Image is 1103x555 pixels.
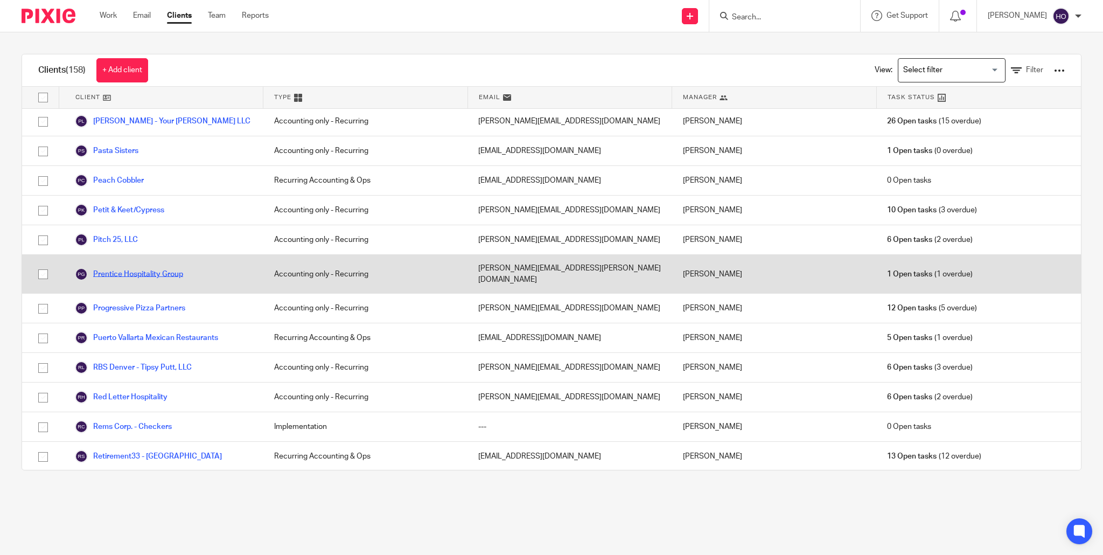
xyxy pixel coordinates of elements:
[75,233,138,246] a: Pitch 25, LLC
[467,383,672,412] div: [PERSON_NAME][EMAIL_ADDRESS][DOMAIN_NAME]
[263,442,468,471] div: Recurring Accounting & Ops
[75,204,88,217] img: svg%3E
[467,255,672,293] div: [PERSON_NAME][EMAIL_ADDRESS][PERSON_NAME][DOMAIN_NAME]
[672,136,877,165] div: [PERSON_NAME]
[731,13,828,23] input: Search
[1052,8,1070,25] img: svg%3E
[75,174,88,187] img: svg%3E
[22,9,75,23] img: Pixie
[672,255,877,293] div: [PERSON_NAME]
[467,353,672,382] div: [PERSON_NAME][EMAIL_ADDRESS][DOMAIN_NAME]
[167,10,192,21] a: Clients
[75,302,185,315] a: Progressive Pizza Partners
[672,353,877,382] div: [PERSON_NAME]
[75,361,192,374] a: RBS Denver - Tipsy Putt, LLC
[672,225,877,254] div: [PERSON_NAME]
[66,66,86,74] span: (158)
[75,204,164,217] a: Petit & Keet/Cypress
[887,332,932,343] span: 5 Open tasks
[672,166,877,195] div: [PERSON_NAME]
[899,61,999,80] input: Search for option
[887,175,931,186] span: 0 Open tasks
[887,392,972,403] span: (2 overdue)
[96,58,148,82] a: + Add client
[467,225,672,254] div: [PERSON_NAME][EMAIL_ADDRESS][DOMAIN_NAME]
[887,362,972,373] span: (3 overdue)
[208,10,226,21] a: Team
[75,115,88,128] img: svg%3E
[887,234,932,245] span: 6 Open tasks
[75,93,100,102] span: Client
[263,136,468,165] div: Accounting only - Recurring
[887,116,981,127] span: (15 overdue)
[467,136,672,165] div: [EMAIL_ADDRESS][DOMAIN_NAME]
[263,107,468,136] div: Accounting only - Recurring
[887,234,972,245] span: (2 overdue)
[75,331,88,344] img: svg%3E
[672,442,877,471] div: [PERSON_NAME]
[75,450,222,463] a: Retirement33 - [GEOGRAPHIC_DATA]
[75,331,218,344] a: Puerto Vallarta Mexican Restaurants
[467,166,672,195] div: [EMAIL_ADDRESS][DOMAIN_NAME]
[467,412,672,441] div: ---
[75,268,88,281] img: svg%3E
[672,383,877,412] div: [PERSON_NAME]
[75,450,88,463] img: svg%3E
[887,205,937,216] span: 10 Open tasks
[887,116,937,127] span: 26 Open tasks
[242,10,269,21] a: Reports
[888,93,935,102] span: Task Status
[75,268,183,281] a: Prentice Hospitality Group
[75,361,88,374] img: svg%3E
[887,145,932,156] span: 1 Open tasks
[263,294,468,323] div: Accounting only - Recurring
[479,93,500,102] span: Email
[274,93,291,102] span: Type
[887,269,972,280] span: (1 overdue)
[467,196,672,225] div: [PERSON_NAME][EMAIL_ADDRESS][DOMAIN_NAME]
[887,303,976,314] span: (5 overdue)
[263,196,468,225] div: Accounting only - Recurring
[672,294,877,323] div: [PERSON_NAME]
[75,144,88,157] img: svg%3E
[75,391,88,404] img: svg%3E
[75,302,88,315] img: svg%3E
[672,196,877,225] div: [PERSON_NAME]
[1026,66,1043,74] span: Filter
[263,225,468,254] div: Accounting only - Recurring
[887,205,976,216] span: (3 overdue)
[75,174,144,187] a: Peach Cobbler
[467,294,672,323] div: [PERSON_NAME][EMAIL_ADDRESS][DOMAIN_NAME]
[75,391,167,404] a: Red Letter Hospitality
[887,451,937,462] span: 13 Open tasks
[33,87,53,108] input: Select all
[263,383,468,412] div: Accounting only - Recurring
[38,65,86,76] h1: Clients
[887,451,981,462] span: (12 overdue)
[886,12,928,19] span: Get Support
[75,420,88,433] img: svg%3E
[263,412,468,441] div: Implementation
[898,58,1006,82] div: Search for option
[887,392,932,403] span: 6 Open tasks
[263,353,468,382] div: Accounting only - Recurring
[988,10,1047,21] p: [PERSON_NAME]
[887,145,972,156] span: (0 overdue)
[75,420,172,433] a: Rems Corp. - Checkers
[263,166,468,195] div: Recurring Accounting & Ops
[75,115,250,128] a: [PERSON_NAME] - Your [PERSON_NAME] LLC
[672,323,877,352] div: [PERSON_NAME]
[467,107,672,136] div: [PERSON_NAME][EMAIL_ADDRESS][DOMAIN_NAME]
[887,269,932,280] span: 1 Open tasks
[133,10,151,21] a: Email
[887,303,937,314] span: 12 Open tasks
[467,323,672,352] div: [EMAIL_ADDRESS][DOMAIN_NAME]
[887,421,931,432] span: 0 Open tasks
[263,255,468,293] div: Accounting only - Recurring
[683,93,717,102] span: Manager
[75,233,88,246] img: svg%3E
[75,144,138,157] a: Pasta Sisters
[887,362,932,373] span: 6 Open tasks
[263,323,468,352] div: Recurring Accounting & Ops
[672,412,877,441] div: [PERSON_NAME]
